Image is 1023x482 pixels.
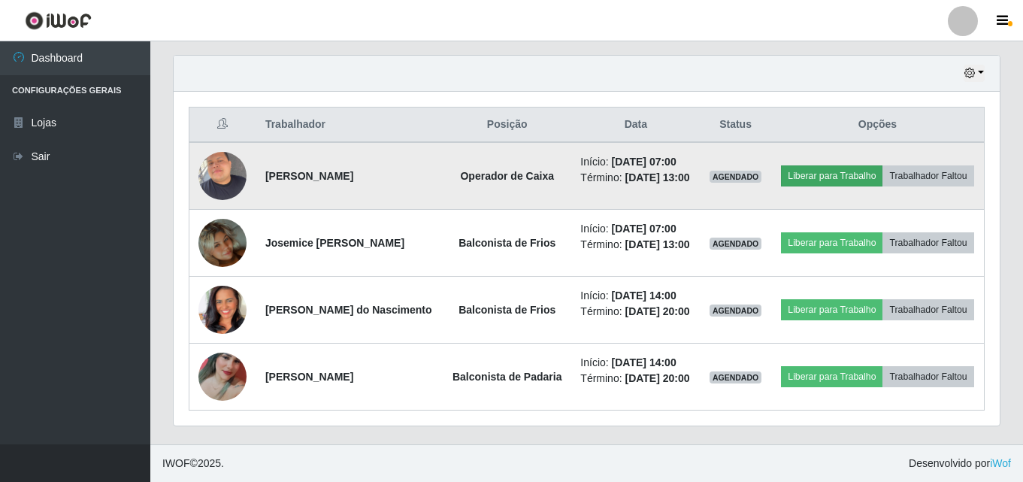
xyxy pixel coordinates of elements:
[460,170,554,182] strong: Operador de Caixa
[625,171,689,183] time: [DATE] 13:00
[580,154,691,170] li: Início:
[198,200,247,286] img: 1741955562946.jpeg
[580,221,691,237] li: Início:
[781,232,882,253] button: Liberar para Trabalho
[580,355,691,371] li: Início:
[459,304,555,316] strong: Balconista de Frios
[256,108,443,143] th: Trabalhador
[781,299,882,320] button: Liberar para Trabalho
[710,238,762,250] span: AGENDADO
[580,237,691,253] li: Término:
[198,323,247,430] img: 1737310124311.jpeg
[700,108,771,143] th: Status
[162,457,190,469] span: IWOF
[265,170,353,182] strong: [PERSON_NAME]
[710,305,762,317] span: AGENDADO
[612,223,676,235] time: [DATE] 07:00
[882,165,973,186] button: Trabalhador Faltou
[265,237,404,249] strong: Josemice [PERSON_NAME]
[459,237,555,249] strong: Balconista de Frios
[781,366,882,387] button: Liberar para Trabalho
[909,456,1011,471] span: Desenvolvido por
[452,371,562,383] strong: Balconista de Padaria
[625,238,689,250] time: [DATE] 13:00
[882,299,973,320] button: Trabalhador Faltou
[625,305,689,317] time: [DATE] 20:00
[162,456,224,471] span: © 2025 .
[990,457,1011,469] a: iWof
[265,304,432,316] strong: [PERSON_NAME] do Nascimento
[580,371,691,387] li: Término:
[612,156,676,168] time: [DATE] 07:00
[612,356,676,368] time: [DATE] 14:00
[580,288,691,304] li: Início:
[710,171,762,183] span: AGENDADO
[771,108,985,143] th: Opções
[198,144,247,208] img: 1734154515134.jpeg
[580,304,691,320] li: Término:
[612,290,676,302] time: [DATE] 14:00
[443,108,571,143] th: Posição
[25,11,92,30] img: CoreUI Logo
[571,108,700,143] th: Data
[580,170,691,186] li: Término:
[198,267,247,353] img: 1758708195650.jpeg
[882,232,973,253] button: Trabalhador Faltou
[882,366,973,387] button: Trabalhador Faltou
[781,165,882,186] button: Liberar para Trabalho
[625,372,689,384] time: [DATE] 20:00
[710,371,762,383] span: AGENDADO
[265,371,353,383] strong: [PERSON_NAME]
